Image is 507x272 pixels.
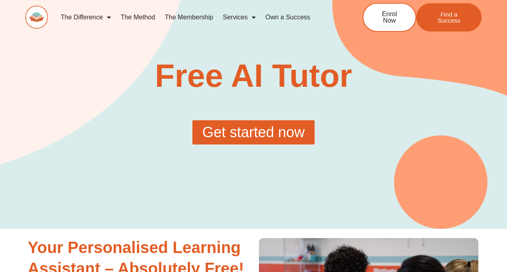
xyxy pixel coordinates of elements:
[376,11,403,24] span: Enrol Now
[202,125,305,140] span: Get started now
[56,8,116,27] a: The Difference
[56,8,337,27] nav: Menu
[138,60,369,92] h1: Free AI Tutor
[261,8,315,27] a: Own a Success
[116,8,160,27] a: The Method
[160,8,218,27] a: The Membership
[363,3,416,32] a: Enrol Now
[218,8,261,27] a: Services
[416,3,482,31] a: Find a Success
[428,11,469,23] span: Find a Success
[192,120,314,144] a: Get started now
